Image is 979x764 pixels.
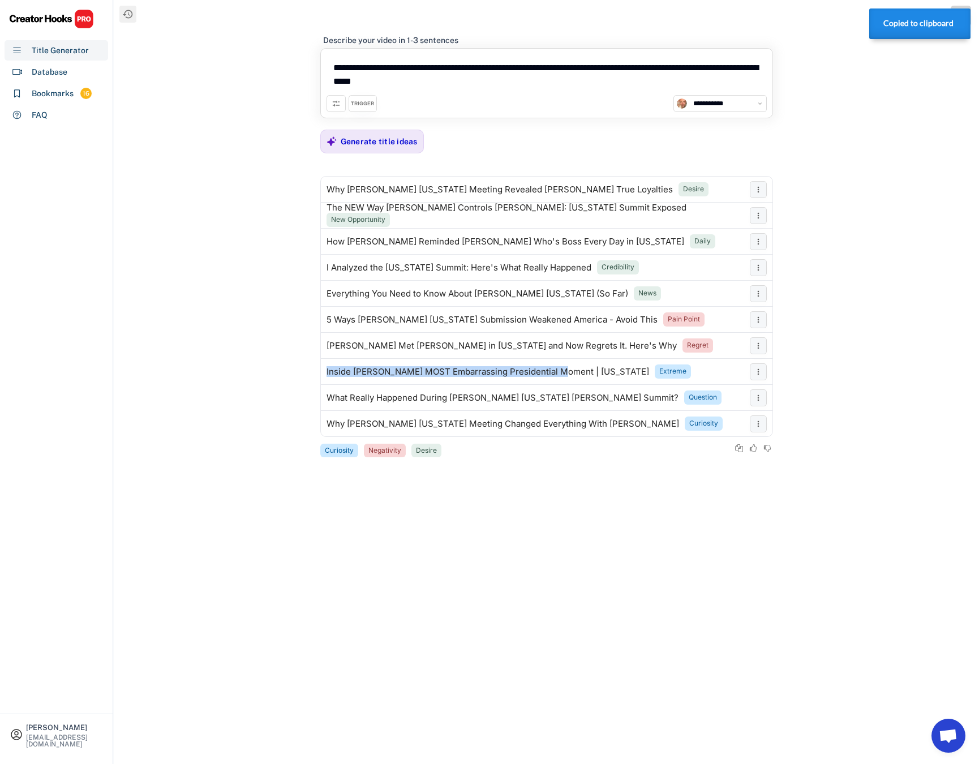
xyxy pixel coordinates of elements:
div: Describe your video in 1-3 sentences [323,35,458,45]
div: Why [PERSON_NAME] [US_STATE] Meeting Changed Everything With [PERSON_NAME] [327,419,679,428]
div: Curiosity [325,446,354,456]
div: Generate title ideas [341,136,418,147]
img: CHPRO%20Logo.svg [9,9,94,29]
div: Database [32,66,67,78]
div: Question [689,393,717,402]
div: Curiosity [689,419,718,428]
a: Open chat [931,719,965,753]
div: [PERSON_NAME] [26,724,103,731]
div: [EMAIL_ADDRESS][DOMAIN_NAME] [26,734,103,748]
div: I Analyzed the [US_STATE] Summit: Here's What Really Happened [327,263,591,272]
div: How [PERSON_NAME] Reminded [PERSON_NAME] Who's Boss Every Day in [US_STATE] [327,237,684,246]
div: Extreme [659,367,686,376]
div: Desire [683,184,704,194]
div: Title Generator [32,45,89,57]
div: What Really Happened During [PERSON_NAME] [US_STATE] [PERSON_NAME] Summit? [327,393,679,402]
div: News [638,289,656,298]
div: [PERSON_NAME] Met [PERSON_NAME] in [US_STATE] and Now Regrets It. Here's Why [327,341,677,350]
img: unnamed.jpg [677,98,687,109]
div: 16 [80,89,92,98]
div: TRIGGER [351,100,374,108]
div: Desire [416,446,437,456]
div: Why [PERSON_NAME] [US_STATE] Meeting Revealed [PERSON_NAME] True Loyalties [327,185,673,194]
div: Everything You Need to Know About [PERSON_NAME] [US_STATE] (So Far) [327,289,628,298]
div: Pain Point [668,315,700,324]
div: 5 Ways [PERSON_NAME] [US_STATE] Submission Weakened America - Avoid This [327,315,658,324]
div: Inside [PERSON_NAME] MOST Embarrassing Presidential Moment | [US_STATE] [327,367,649,376]
div: Regret [687,341,709,350]
div: Daily [694,237,711,246]
div: Credibility [602,263,634,272]
div: FAQ [32,109,48,121]
div: New Opportunity [331,215,385,225]
div: Bookmarks [32,88,74,100]
div: The NEW Way [PERSON_NAME] Controls [PERSON_NAME]: [US_STATE] Summit Exposed [327,203,686,212]
div: Negativity [368,446,401,456]
strong: Copied to clipboard [883,19,954,28]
